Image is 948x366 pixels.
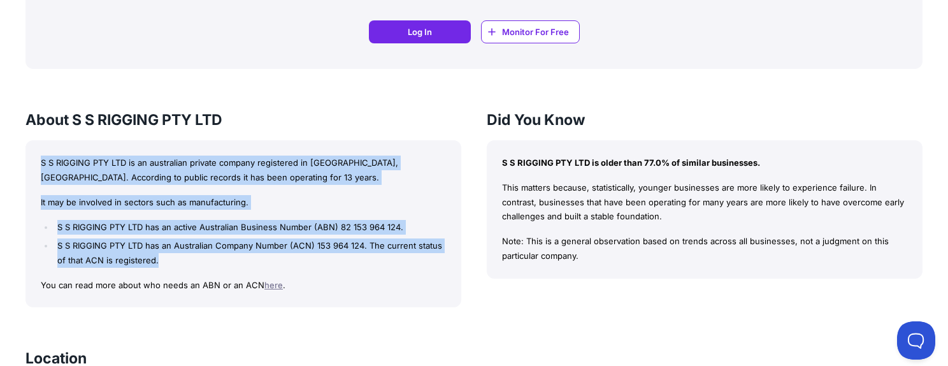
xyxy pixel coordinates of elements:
[502,234,907,263] p: Note: This is a general observation based on trends across all businesses, not a judgment on this...
[264,280,283,290] a: here
[41,278,446,293] p: You can read more about who needs an ABN or an ACN .
[897,321,935,360] iframe: Toggle Customer Support
[369,20,471,43] a: Log In
[502,180,907,224] p: This matters because, statistically, younger businesses are more likely to experience failure. In...
[502,26,569,38] span: Monitor For Free
[41,156,446,185] p: S S RIGGING PTY LTD is an australian private company registered in [GEOGRAPHIC_DATA], [GEOGRAPHIC...
[54,238,446,268] li: S S RIGGING PTY LTD has an Australian Company Number (ACN) 153 964 124. The current status of tha...
[54,220,446,235] li: S S RIGGING PTY LTD has an active Australian Business Number (ABN) 82 153 964 124.
[502,156,907,170] p: S S RIGGING PTY LTD is older than 77.0% of similar businesses.
[487,110,923,130] h3: Did You Know
[25,110,461,130] h3: About S S RIGGING PTY LTD
[481,20,580,43] a: Monitor For Free
[41,195,446,210] p: It may be involved in sectors such as manufacturing.
[408,26,432,38] span: Log In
